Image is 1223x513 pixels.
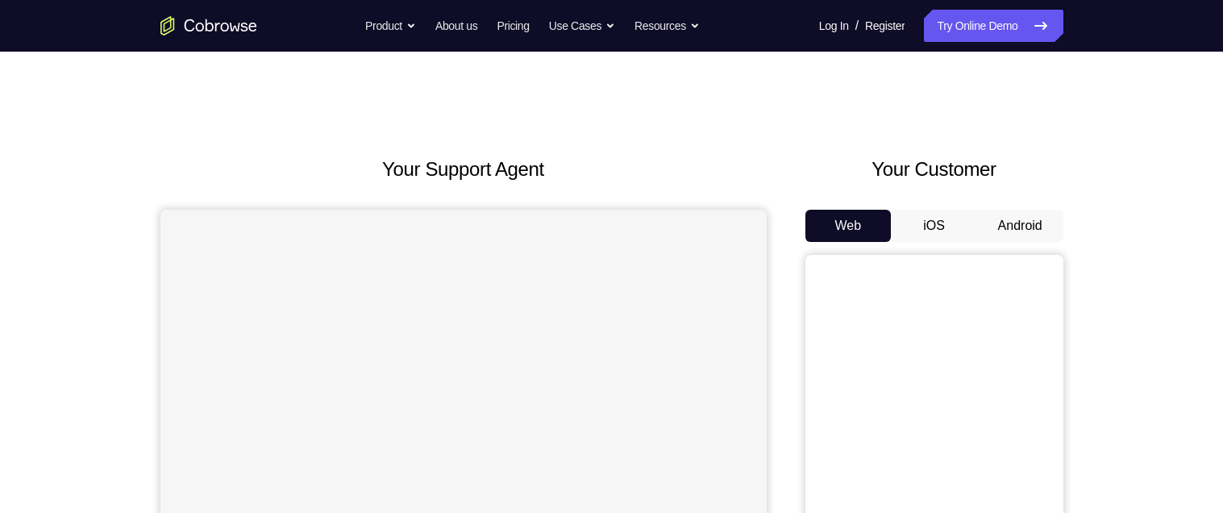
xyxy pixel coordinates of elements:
button: Android [977,210,1063,242]
h2: Your Customer [805,155,1063,184]
a: Try Online Demo [924,10,1063,42]
a: Log In [819,10,849,42]
a: Register [865,10,905,42]
a: About us [435,10,477,42]
button: Web [805,210,892,242]
button: Resources [634,10,700,42]
button: iOS [891,210,977,242]
span: / [855,16,859,35]
button: Product [365,10,416,42]
h2: Your Support Agent [160,155,767,184]
button: Use Cases [549,10,615,42]
a: Go to the home page [160,16,257,35]
a: Pricing [497,10,529,42]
